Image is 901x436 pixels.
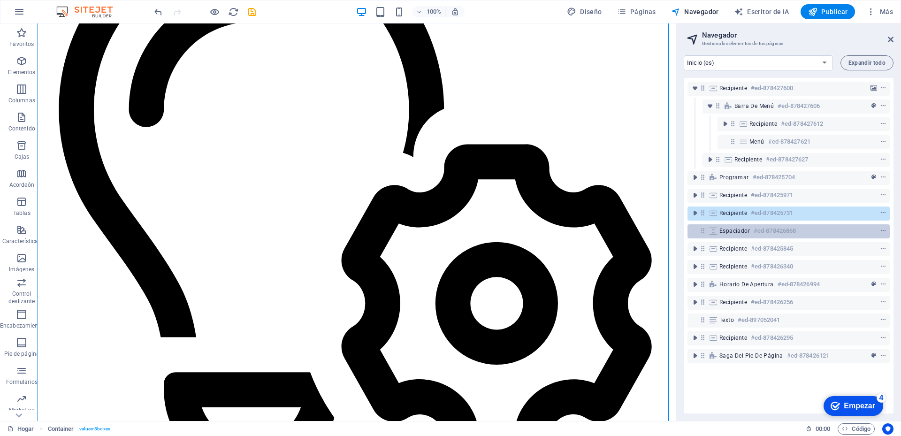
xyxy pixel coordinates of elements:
[751,209,793,216] font: #ed-878425731
[689,190,701,201] button: alternar-expandir
[209,6,220,17] button: Haga clic aquí para salir del modo de vista previa y continuar editando
[719,263,747,270] font: Recipiente
[781,120,823,127] font: #ed-878427612
[719,335,747,341] font: Recipiente
[801,4,855,19] button: Publicar
[751,298,793,306] font: #ed-878426256
[13,210,31,216] font: Tablas
[878,190,888,201] button: menú contextual
[689,279,701,290] button: alternar-expandir
[8,97,35,104] font: Columnas
[878,207,888,219] button: menú contextual
[738,316,780,323] font: #ed-897052041
[838,423,875,435] button: Código
[6,379,38,385] font: Formularios
[719,352,783,359] font: Saga del pie de página
[702,41,783,46] font: Gestiona los elementos de tus páginas
[228,7,239,17] i: Recargar página
[821,8,848,15] font: Publicar
[869,279,878,290] button: programar
[17,425,34,432] font: Hogar
[869,100,878,112] button: programar
[787,352,829,359] font: #ed-878426121
[689,350,701,361] button: alternar-expandir
[8,125,35,132] font: Contenido
[427,8,441,15] font: 100%
[749,121,777,127] font: Recipiente
[54,6,124,17] img: Logotipo del editor
[689,261,701,272] button: alternar-expandir
[704,154,716,165] button: alternar-expandir
[751,84,793,92] font: #ed-878427600
[228,6,239,17] button: recargar
[719,317,734,323] font: Texto
[754,227,796,234] font: #ed-878426868
[613,4,660,19] button: Páginas
[9,182,34,188] font: Acordeón
[451,8,459,16] i: Al cambiar el tamaño, se ajusta automáticamente el nivel de zoom para adaptarse al dispositivo el...
[848,60,886,66] font: Expandir todo
[753,174,795,181] font: #ed-878425704
[880,8,893,15] font: Más
[734,156,762,163] font: Recipiente
[778,102,820,109] font: #ed-878427606
[5,5,64,24] div: Empezar Quedan 4 elementos, 20 % completado
[878,172,888,183] button: menú contextual
[246,6,258,17] button: ahorrar
[734,103,774,109] font: Barra de menú
[878,136,888,147] button: menú contextual
[689,332,701,344] button: alternar-expandir
[751,334,793,341] font: #ed-878426295
[878,243,888,254] button: menú contextual
[768,138,810,145] font: #ed-878427621
[563,4,606,19] div: Diseño (Ctrl+Alt+Y)
[719,281,774,288] font: Horario de apertura
[61,2,65,10] font: 4
[684,8,719,15] font: Navegador
[8,69,35,76] font: Elementos
[563,4,606,19] button: Diseño
[689,207,701,219] button: alternar-expandir
[878,83,888,94] button: menú contextual
[869,172,878,183] button: programar
[9,41,34,47] font: Favoritos
[48,423,74,435] span: Click to select. Double-click to edit
[8,291,35,305] font: Control deslizante
[878,261,888,272] button: menú contextual
[719,174,749,181] font: Programar
[766,156,808,163] font: #ed-878427627
[882,423,893,435] button: Centrados en el usuario
[8,423,34,435] a: Haga clic para cancelar la selección. Haga doble clic para abrir Páginas.
[719,192,747,199] font: Recipiente
[878,297,888,308] button: menú contextual
[48,423,110,435] nav: migaja de pan
[869,350,878,361] button: programar
[702,31,737,39] font: Navegador
[15,153,30,160] font: Cajas
[840,55,893,70] button: Expandir todo
[153,6,164,17] button: deshacer
[852,425,870,432] font: Código
[778,281,820,288] font: #ed-878426994
[878,332,888,344] button: menú contextual
[9,266,34,273] font: Imágenes
[719,118,731,130] button: alternar-expandir
[863,4,897,19] button: Más
[719,299,747,306] font: Recipiente
[730,4,793,19] button: Escritor de IA
[247,7,258,17] i: Guardar (Ctrl+S)
[869,83,878,94] button: fondo
[2,238,41,245] font: Características
[412,6,446,17] button: 100%
[689,243,701,254] button: alternar-expandir
[25,10,56,18] font: Empezar
[806,423,831,435] h6: Tiempo de sesión
[719,85,747,92] font: Recipiente
[751,245,793,252] font: #ed-878425845
[719,245,747,252] font: Recipiente
[878,154,888,165] button: menú contextual
[704,100,716,112] button: alternar-expandir
[878,279,888,290] button: menú contextual
[878,100,888,112] button: menú contextual
[78,423,110,435] span: . values-3boxes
